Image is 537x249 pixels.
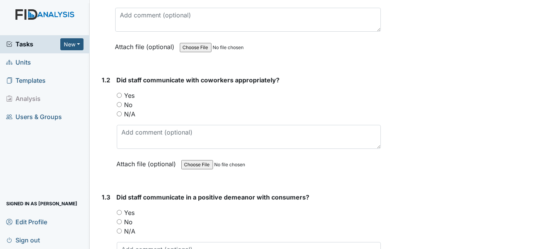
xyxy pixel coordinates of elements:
span: Signed in as [PERSON_NAME] [6,198,77,210]
input: N/A [117,229,122,234]
a: Tasks [6,39,60,49]
label: No [124,100,133,109]
input: No [117,219,122,224]
label: 1.3 [102,193,111,202]
span: Did staff communicate with coworkers appropriately? [117,76,280,84]
input: Yes [117,210,122,215]
label: Yes [124,91,135,100]
label: No [124,217,133,227]
label: Attach file (optional) [115,38,178,51]
span: Users & Groups [6,111,62,123]
input: Yes [117,93,122,98]
input: N/A [117,111,122,116]
span: Units [6,56,31,68]
input: No [117,102,122,107]
span: Did staff communicate in a positive demeanor with consumers? [117,193,310,201]
span: Sign out [6,234,40,246]
label: N/A [124,227,136,236]
span: Templates [6,75,46,87]
label: Attach file (optional) [117,155,179,169]
span: Edit Profile [6,216,47,228]
button: New [60,38,84,50]
label: 1.2 [102,75,111,85]
label: Yes [124,208,135,217]
label: N/A [124,109,136,119]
